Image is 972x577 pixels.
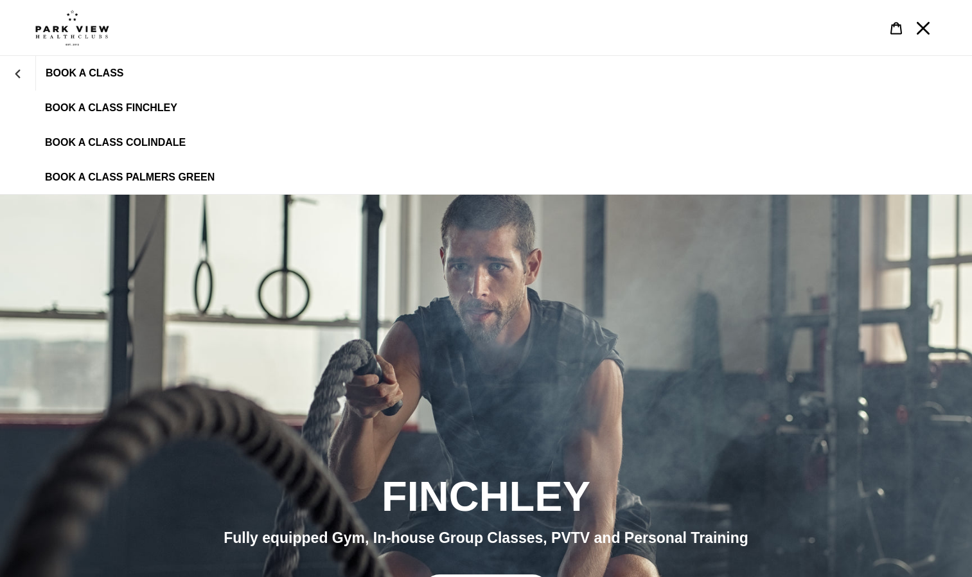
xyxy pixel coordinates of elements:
span: BOOK A CLASS FINCHLEY [45,102,177,114]
span: BOOK A CLASS COLINDALE [45,137,186,148]
span: BOOK A CLASS [46,67,123,79]
span: Fully equipped Gym, In-house Group Classes, PVTV and Personal Training [224,529,748,546]
span: BOOK A CLASS PALMERS GREEN [45,172,215,183]
img: Park view health clubs is a gym near you. [35,10,109,46]
h2: FINCHLEY [136,472,836,522]
button: Menu [910,14,937,42]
